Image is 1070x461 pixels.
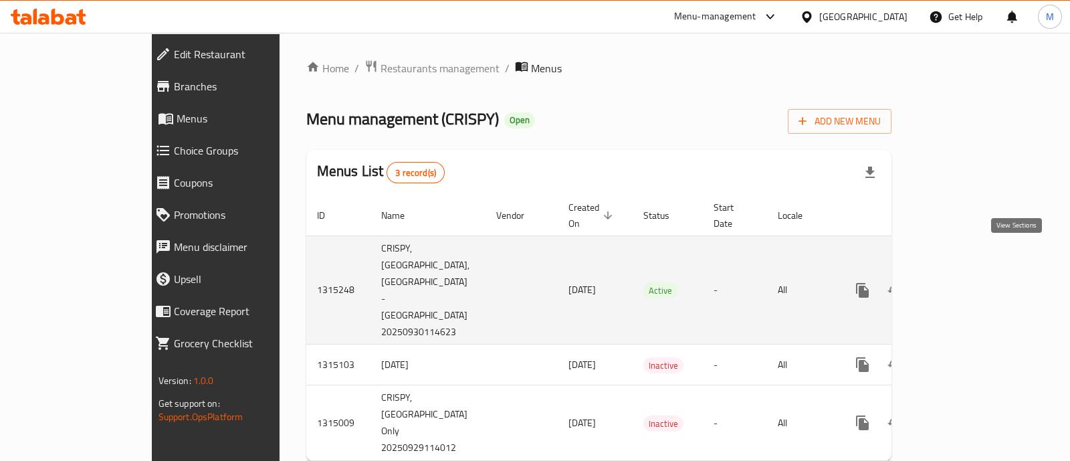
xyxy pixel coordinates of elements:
[643,416,683,432] div: Inactive
[370,236,486,345] td: CRISPY, [GEOGRAPHIC_DATA],[GEOGRAPHIC_DATA] - [GEOGRAPHIC_DATA] 20250930114623
[317,161,445,183] h2: Menus List
[174,78,320,94] span: Branches
[767,345,836,385] td: All
[144,295,330,327] a: Coverage Report
[144,263,330,295] a: Upsell
[370,385,486,461] td: CRISPY,[GEOGRAPHIC_DATA] Only 20250929114012
[144,134,330,167] a: Choice Groups
[568,356,596,373] span: [DATE]
[643,207,687,223] span: Status
[174,239,320,255] span: Menu disclaimer
[798,113,881,130] span: Add New Menu
[568,281,596,298] span: [DATE]
[370,345,486,385] td: [DATE]
[643,357,683,373] div: Inactive
[381,207,422,223] span: Name
[174,46,320,62] span: Edit Restaurant
[381,60,500,76] span: Restaurants management
[854,157,886,189] div: Export file
[144,70,330,102] a: Branches
[788,109,891,134] button: Add New Menu
[306,60,892,77] nav: breadcrumb
[174,175,320,191] span: Coupons
[364,60,500,77] a: Restaurants management
[144,199,330,231] a: Promotions
[847,407,879,439] button: more
[819,9,907,24] div: [GEOGRAPHIC_DATA]
[703,345,767,385] td: -
[1046,9,1054,24] span: M
[306,385,370,461] td: 1315009
[847,349,879,381] button: more
[354,60,359,76] li: /
[174,303,320,319] span: Coverage Report
[158,372,191,389] span: Version:
[847,274,879,306] button: more
[387,167,444,179] span: 3 record(s)
[568,199,617,232] span: Created On
[531,60,562,76] span: Menus
[144,38,330,70] a: Edit Restaurant
[496,207,542,223] span: Vendor
[144,102,330,134] a: Menus
[836,195,986,236] th: Actions
[879,407,911,439] button: Change Status
[306,104,499,134] span: Menu management ( CRISPY )
[703,385,767,461] td: -
[568,414,596,432] span: [DATE]
[174,143,320,159] span: Choice Groups
[643,358,683,373] span: Inactive
[306,236,370,345] td: 1315248
[177,110,320,126] span: Menus
[505,60,510,76] li: /
[174,207,320,223] span: Promotions
[144,327,330,359] a: Grocery Checklist
[643,282,677,298] div: Active
[193,372,214,389] span: 1.0.0
[174,271,320,287] span: Upsell
[144,167,330,199] a: Coupons
[306,345,370,385] td: 1315103
[317,207,342,223] span: ID
[504,112,535,128] div: Open
[879,274,911,306] button: Change Status
[643,416,683,432] span: Inactive
[778,207,820,223] span: Locale
[643,283,677,298] span: Active
[879,349,911,381] button: Change Status
[703,236,767,345] td: -
[504,114,535,126] span: Open
[674,9,756,25] div: Menu-management
[174,335,320,351] span: Grocery Checklist
[387,162,445,183] div: Total records count
[158,395,220,412] span: Get support on:
[158,408,243,426] a: Support.OpsPlatform
[144,231,330,263] a: Menu disclaimer
[714,199,751,232] span: Start Date
[767,385,836,461] td: All
[767,236,836,345] td: All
